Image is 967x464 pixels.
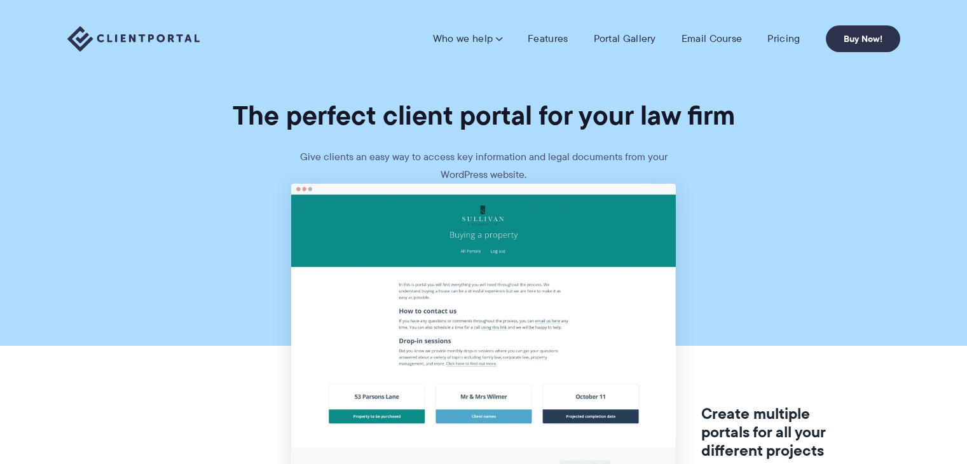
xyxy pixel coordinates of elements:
a: Portal Gallery [594,32,656,45]
a: Who we help [433,32,502,45]
a: Features [528,32,568,45]
a: Pricing [767,32,800,45]
p: Give clients an easy way to access key information and legal documents from your WordPress website. [293,148,675,184]
a: Email Course [682,32,743,45]
h3: Create multiple portals for all your different projects [701,405,840,460]
a: Buy Now! [826,25,900,52]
